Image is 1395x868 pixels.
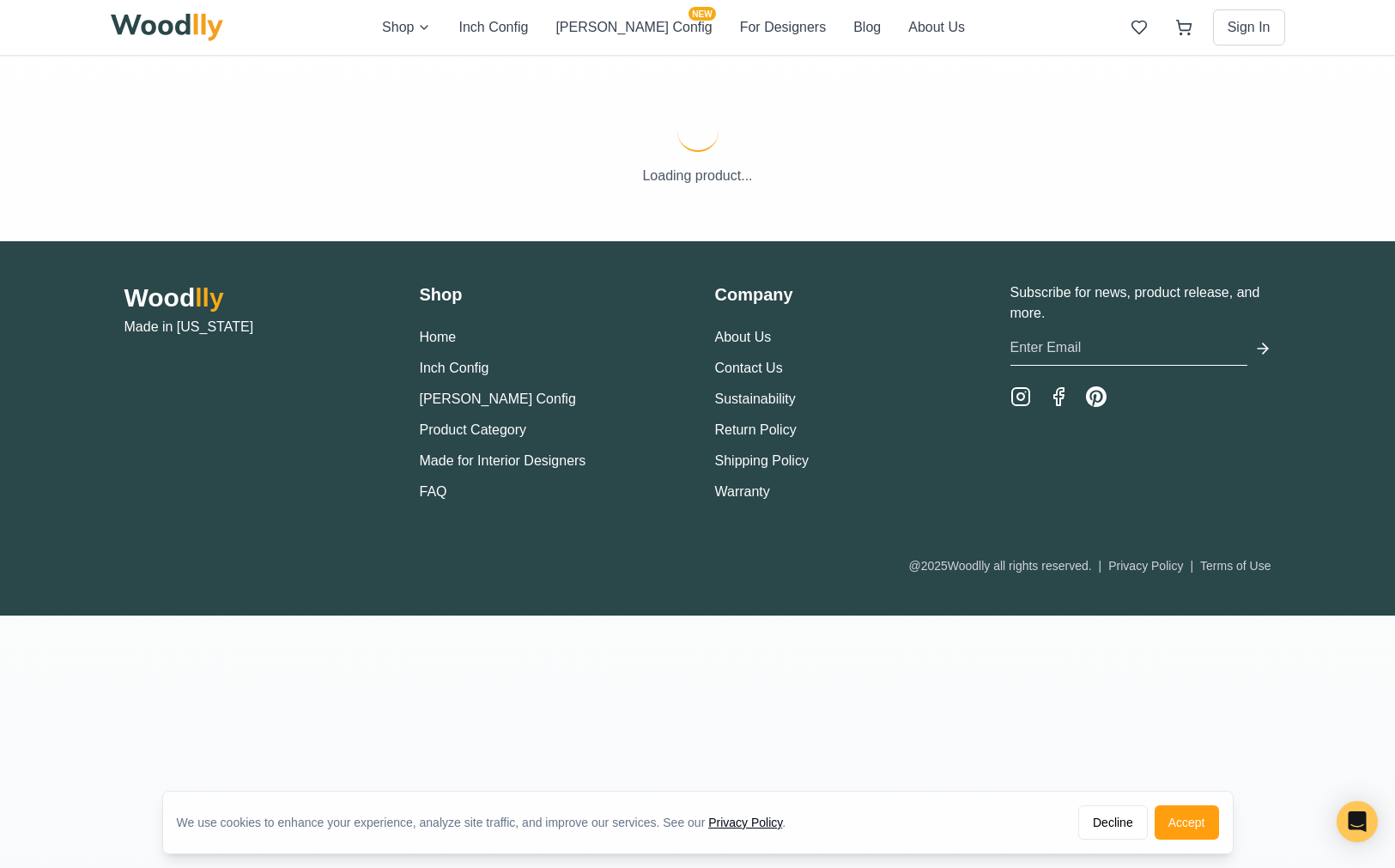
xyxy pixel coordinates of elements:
[382,17,431,38] button: Shop
[715,453,809,468] a: Shipping Policy
[420,484,447,499] a: FAQ
[111,166,1285,186] p: Loading product...
[420,358,489,379] button: Inch Config
[420,389,576,410] button: [PERSON_NAME] Config
[1108,559,1183,573] a: Privacy Policy
[908,557,1271,574] div: @ 2025 Woodlly all rights reserved.
[124,282,385,313] h2: Wood
[111,14,224,41] img: Woodlly
[420,282,681,307] h3: Shop
[195,283,223,312] span: lly
[1086,386,1107,407] a: Pinterest
[740,17,826,38] button: For Designers
[1078,805,1148,840] button: Decline
[420,422,527,437] a: Product Category
[458,17,528,38] button: Inch Config
[715,330,772,344] a: About Us
[1155,805,1219,840] button: Accept
[715,422,797,437] a: Return Policy
[688,7,715,21] span: NEW
[1010,331,1247,366] input: Enter Email
[1048,386,1069,407] a: Facebook
[715,282,976,307] h3: Company
[177,814,800,831] div: We use cookies to enhance your experience, analyze site traffic, and improve our services. See our .
[420,330,457,344] a: Home
[1337,801,1378,842] div: Open Intercom Messenger
[124,317,385,337] p: Made in [US_STATE]
[853,17,881,38] button: Blog
[715,361,783,375] a: Contact Us
[1200,559,1271,573] a: Terms of Use
[1010,386,1031,407] a: Instagram
[1099,559,1102,573] span: |
[708,816,782,829] a: Privacy Policy
[715,392,796,406] a: Sustainability
[1213,9,1285,46] button: Sign In
[420,453,586,468] a: Made for Interior Designers
[715,484,770,499] a: Warranty
[908,17,965,38] button: About Us
[1010,282,1271,324] p: Subscribe for news, product release, and more.
[1190,559,1193,573] span: |
[555,17,712,38] button: [PERSON_NAME] ConfigNEW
